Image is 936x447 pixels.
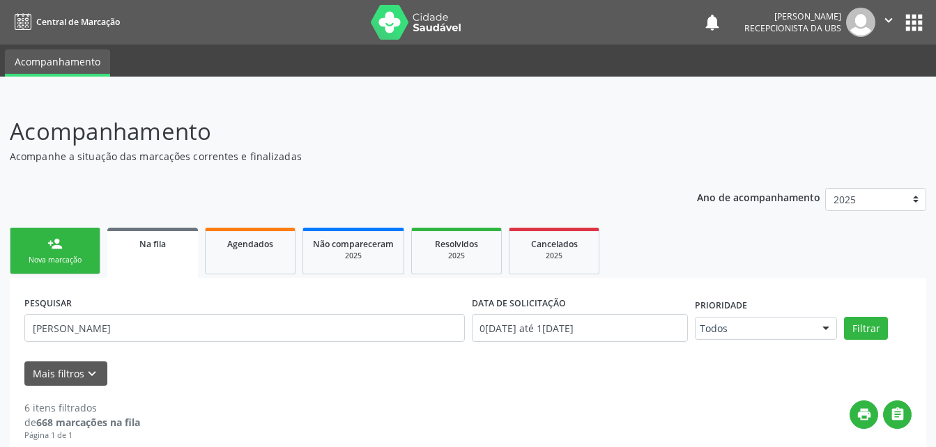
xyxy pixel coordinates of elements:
div: Página 1 de 1 [24,430,140,441]
button:  [875,8,902,37]
p: Acompanhe a situação das marcações correntes e finalizadas [10,149,652,164]
img: img [846,8,875,37]
div: person_add [47,236,63,251]
span: Não compareceram [313,238,394,250]
button: notifications [703,13,722,32]
button: Filtrar [844,317,888,340]
button: print [850,400,878,429]
input: Nome, CNS [24,314,465,342]
div: 2025 [422,251,491,261]
p: Ano de acompanhamento [697,188,820,205]
button:  [883,400,912,429]
label: DATA DE SOLICITAÇÃO [472,292,566,314]
button: apps [902,10,926,35]
i: keyboard_arrow_down [84,366,100,382]
span: Na fila [139,238,166,250]
a: Central de Marcação [10,10,120,33]
i:  [890,407,905,422]
p: Acompanhamento [10,114,652,149]
label: Prioridade [695,295,747,317]
span: Todos [700,322,808,336]
span: Recepcionista da UBS [744,22,841,34]
i:  [881,13,896,28]
span: Cancelados [531,238,578,250]
span: Central de Marcação [36,16,120,28]
strong: 668 marcações na fila [36,416,140,429]
button: Mais filtroskeyboard_arrow_down [24,361,107,386]
div: de [24,415,140,430]
i: print [857,407,872,422]
div: Nova marcação [20,255,90,265]
input: Selecione um intervalo [472,314,689,342]
a: Acompanhamento [5,49,110,77]
div: 6 itens filtrados [24,400,140,415]
div: [PERSON_NAME] [744,10,841,22]
div: 2025 [519,251,589,261]
span: Resolvidos [435,238,478,250]
label: PESQUISAR [24,292,72,314]
div: 2025 [313,251,394,261]
span: Agendados [227,238,273,250]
